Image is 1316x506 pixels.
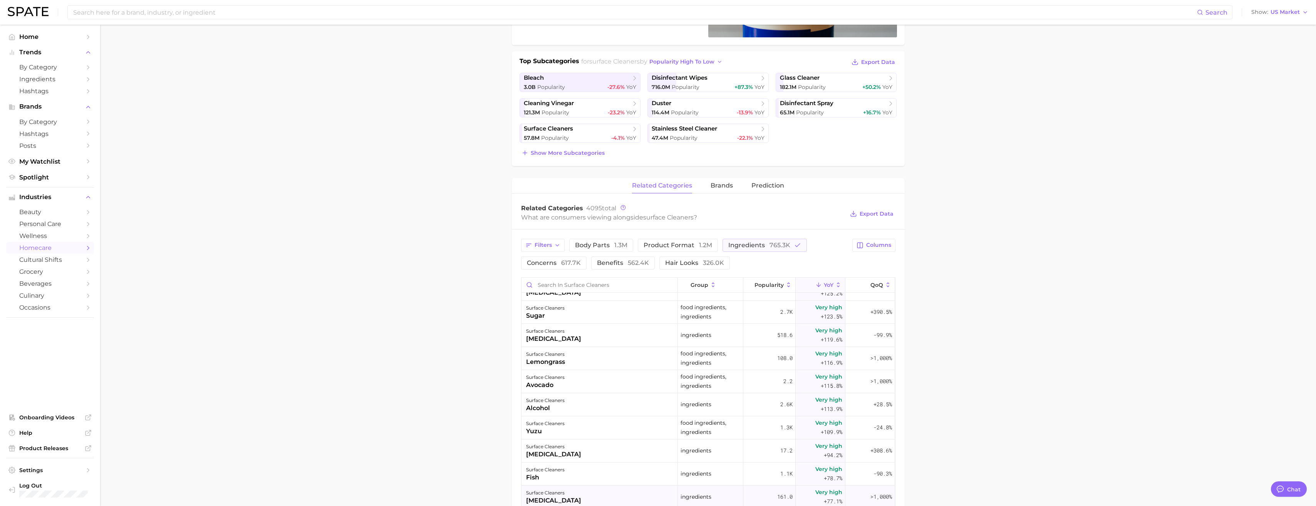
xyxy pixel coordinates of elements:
[1249,7,1310,17] button: ShowUS Market
[6,412,94,423] a: Onboarding Videos
[72,6,1197,19] input: Search here for a brand, industry, or ingredient
[873,423,892,432] span: -24.8%
[19,142,81,149] span: Posts
[626,84,636,90] span: YoY
[19,304,81,311] span: occasions
[520,124,641,143] a: surface cleaners57.8m Popularity-4.1% YoY
[870,354,892,362] span: >1,000%
[647,124,769,143] a: stainless steel cleaner47.4m Popularity-22.1% YoY
[751,182,784,189] span: Prediction
[6,290,94,302] a: culinary
[769,241,790,249] span: 765.3k
[521,439,895,462] button: surface cleaners[MEDICAL_DATA]ingredients17.2Very high+94.2%+308.6%
[526,442,581,451] div: surface cleaners
[6,128,94,140] a: Hashtags
[665,260,724,266] span: hair looks
[6,47,94,58] button: Trends
[6,266,94,278] a: grocery
[541,134,569,141] span: Popularity
[815,418,842,427] span: Very high
[863,109,881,116] span: +16.7%
[681,349,740,367] span: food ingredients, ingredients
[873,330,892,340] span: -99.9%
[19,482,119,489] span: Log Out
[589,58,640,65] span: surface cleaners
[783,377,793,386] span: 2.2
[526,357,565,367] div: lemongrass
[652,109,669,116] span: 114.4m
[821,335,842,344] span: +119.6%
[521,301,895,324] button: surface cleanerssugarfood ingredients, ingredients2.7kVery high+123.5%+390.5%
[681,303,740,321] span: food ingredients, ingredients
[19,75,81,83] span: Ingredients
[6,230,94,242] a: wellness
[561,259,581,266] span: 617.7k
[6,218,94,230] a: personal care
[873,469,892,478] span: -90.3%
[870,446,892,455] span: +308.6%
[848,208,895,219] button: Export Data
[776,73,897,92] a: glass cleaner182.1m Popularity+50.2% YoY
[6,140,94,152] a: Posts
[1251,10,1268,14] span: Show
[19,280,81,287] span: beverages
[19,256,81,263] span: cultural shifts
[821,312,842,321] span: +123.5%
[6,480,94,500] a: Log out. Currently logged in with e-mail julia.buonanno@dsm-firmenich.com.
[734,84,753,90] span: +87.3%
[19,118,81,126] span: by Category
[754,282,784,288] span: Popularity
[737,109,753,116] span: -13.9%
[6,206,94,218] a: beauty
[526,396,565,405] div: surface cleaners
[776,98,897,117] a: disinfectant spray65.1m Popularity+16.7% YoY
[824,474,842,483] span: +78.7%
[754,134,764,141] span: YoY
[19,130,81,137] span: Hashtags
[6,442,94,454] a: Product Releases
[521,212,845,223] div: What are consumers viewing alongside ?
[860,211,894,217] span: Export Data
[652,84,670,90] span: 716.0m
[815,303,842,312] span: Very high
[862,84,881,90] span: +50.2%
[780,109,795,116] span: 65.1m
[699,241,712,249] span: 1.2m
[537,84,565,90] span: Popularity
[6,116,94,128] a: by Category
[19,33,81,40] span: Home
[526,303,565,313] div: surface cleaners
[777,354,793,363] span: 108.0
[586,204,616,212] span: total
[6,191,94,203] button: Industries
[681,372,740,390] span: food ingredients, ingredients
[711,182,733,189] span: brands
[681,418,740,437] span: food ingredients, ingredients
[870,493,892,500] span: >1,000%
[614,241,627,249] span: 1.3m
[19,414,81,421] span: Onboarding Videos
[882,109,892,116] span: YoY
[626,109,636,116] span: YoY
[521,347,895,370] button: surface cleanerslemongrassfood ingredients, ingredients108.0Very high+116.9%>1,000%
[780,100,833,107] span: disinfectant spray
[681,400,711,409] span: ingredients
[521,239,565,252] button: Filters
[6,254,94,266] a: cultural shifts
[815,441,842,451] span: Very high
[521,462,895,486] button: surface cleanersfishingredients1.1kVery high+78.7%-90.3%
[526,334,581,343] div: [MEDICAL_DATA]
[628,259,649,266] span: 562.4k
[643,214,694,221] span: surface cleaners
[866,242,891,248] span: Columns
[541,109,569,116] span: Popularity
[777,330,793,340] span: 518.6
[754,84,764,90] span: YoY
[845,278,895,293] button: QoQ
[870,282,883,288] span: QoQ
[815,488,842,497] span: Very high
[870,377,892,385] span: >1,000%
[521,416,895,439] button: surface cleanersyuzufood ingredients, ingredients1.3kVery high+109.9%-24.8%
[824,282,833,288] span: YoY
[652,125,717,132] span: stainless steel cleaner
